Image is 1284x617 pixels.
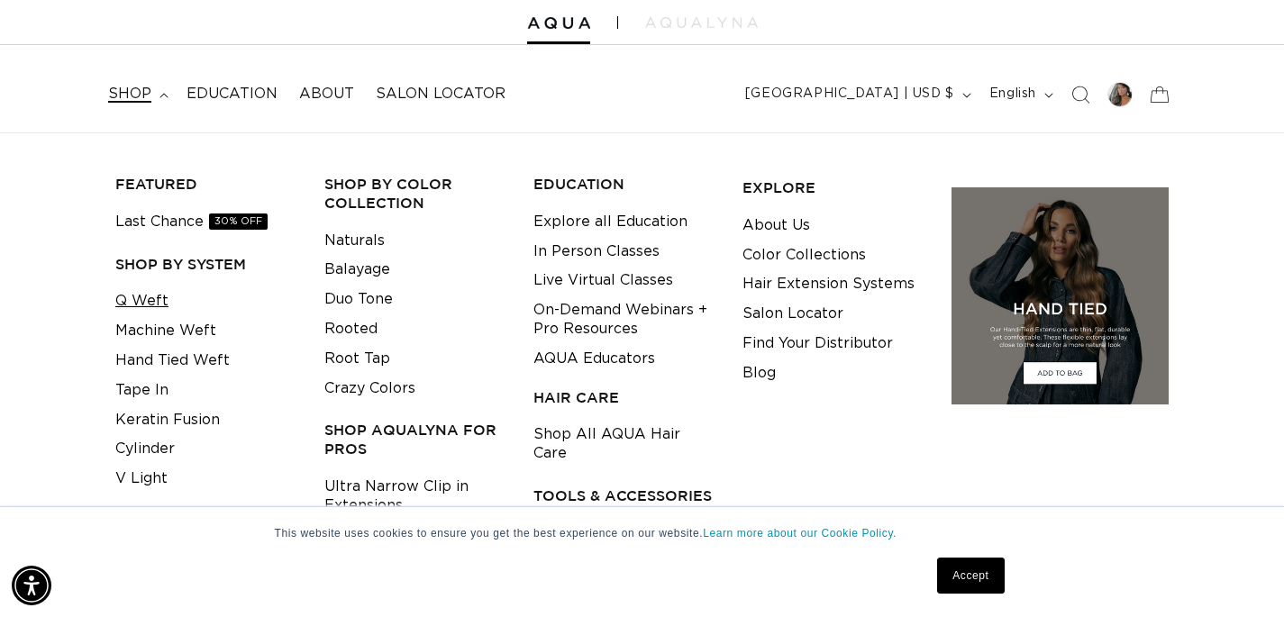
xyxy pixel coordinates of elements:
[115,346,230,376] a: Hand Tied Weft
[115,434,175,464] a: Cylinder
[115,207,268,237] a: Last Chance30% OFF
[324,421,505,458] h3: Shop AquaLyna for Pros
[324,285,393,314] a: Duo Tone
[115,405,220,435] a: Keratin Fusion
[989,85,1036,104] span: English
[734,77,979,112] button: [GEOGRAPHIC_DATA] | USD $
[324,374,415,404] a: Crazy Colors
[115,175,296,194] h3: FEATURED
[533,388,715,407] h3: HAIR CARE
[324,255,390,285] a: Balayage
[275,525,1010,541] p: This website uses cookies to ensure you get the best experience on our website.
[12,566,51,605] div: Accessibility Menu
[209,213,268,230] span: 30% OFF
[533,237,660,267] a: In Person Classes
[533,175,715,194] h3: EDUCATION
[324,344,390,374] a: Root Tap
[742,211,810,240] a: About Us
[365,74,516,114] a: Salon Locator
[376,85,505,104] span: Salon Locator
[979,77,1061,112] button: English
[115,316,216,346] a: Machine Weft
[299,85,354,104] span: About
[324,226,385,256] a: Naturals
[742,299,843,329] a: Salon Locator
[533,266,673,295] a: Live Virtual Classes
[97,74,176,114] summary: shop
[187,85,278,104] span: Education
[324,175,505,213] h3: Shop by Color Collection
[533,486,715,505] h3: TOOLS & ACCESSORIES
[176,74,288,114] a: Education
[937,558,1004,594] a: Accept
[533,344,655,374] a: AQUA Educators
[527,17,590,30] img: Aqua Hair Extensions
[533,295,715,344] a: On-Demand Webinars + Pro Resources
[742,269,915,299] a: Hair Extension Systems
[288,74,365,114] a: About
[742,240,866,270] a: Color Collections
[115,376,168,405] a: Tape In
[115,255,296,274] h3: SHOP BY SYSTEM
[533,207,688,237] a: Explore all Education
[115,286,168,316] a: Q Weft
[108,85,151,104] span: shop
[324,314,378,344] a: Rooted
[115,464,168,494] a: V Light
[324,472,505,521] a: Ultra Narrow Clip in Extensions
[533,420,715,468] a: Shop All AQUA Hair Care
[742,358,776,388] a: Blog
[703,527,897,540] a: Learn more about our Cookie Policy.
[742,329,893,358] a: Find Your Distributor
[742,178,924,197] h3: EXPLORE
[1061,75,1100,114] summary: Search
[645,17,758,28] img: aqualyna.com
[745,85,954,104] span: [GEOGRAPHIC_DATA] | USD $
